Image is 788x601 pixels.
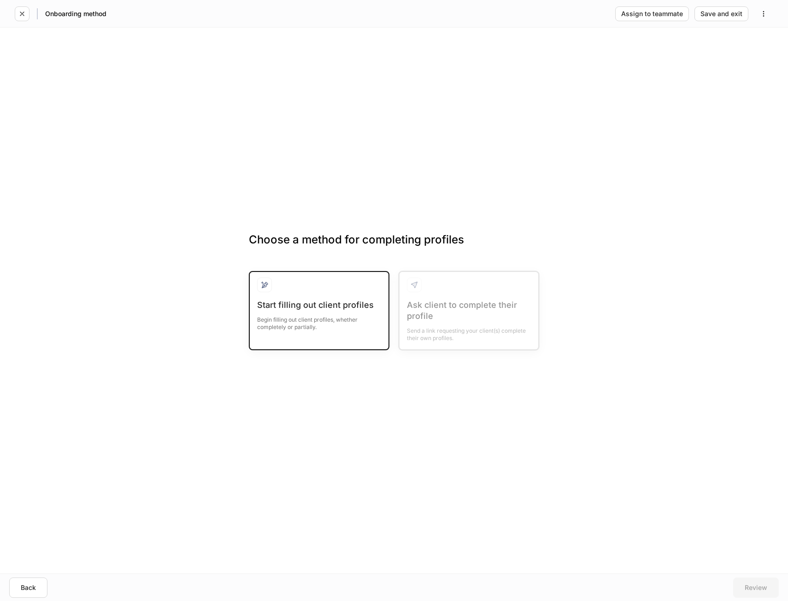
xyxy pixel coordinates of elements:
div: Start filling out client profiles [257,300,381,311]
h5: Onboarding method [45,9,106,18]
h3: Choose a method for completing profiles [249,232,539,262]
button: Assign to teammate [615,6,689,21]
div: Back [21,584,36,591]
button: Back [9,578,47,598]
div: Begin filling out client profiles, whether completely or partially. [257,311,381,331]
div: Save and exit [700,11,742,17]
button: Save and exit [694,6,748,21]
div: Assign to teammate [621,11,683,17]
